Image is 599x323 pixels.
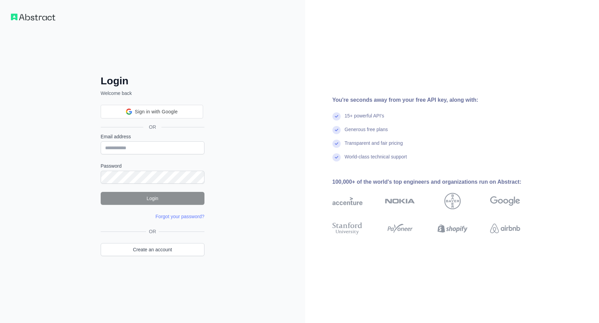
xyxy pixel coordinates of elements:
button: Login [101,192,204,205]
a: Forgot your password? [156,214,204,219]
img: nokia [385,193,415,209]
img: bayer [444,193,461,209]
img: check mark [332,140,341,148]
div: 100,000+ of the world's top engineers and organizations run on Abstract: [332,178,542,186]
img: stanford university [332,221,362,236]
img: accenture [332,193,362,209]
label: Email address [101,133,204,140]
p: Welcome back [101,90,204,97]
div: Transparent and fair pricing [345,140,403,153]
div: Sign in with Google [101,105,203,118]
div: You're seconds away from your free API key, along with: [332,96,542,104]
span: OR [146,228,159,235]
span: OR [143,124,161,130]
div: 15+ powerful API's [345,112,384,126]
span: Sign in with Google [135,108,177,115]
img: payoneer [385,221,415,236]
img: google [490,193,520,209]
img: shopify [438,221,468,236]
div: Generous free plans [345,126,388,140]
h2: Login [101,75,204,87]
img: check mark [332,126,341,134]
img: check mark [332,153,341,161]
div: World-class technical support [345,153,407,167]
label: Password [101,163,204,169]
img: airbnb [490,221,520,236]
img: check mark [332,112,341,121]
a: Create an account [101,243,204,256]
img: Workflow [11,14,55,20]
